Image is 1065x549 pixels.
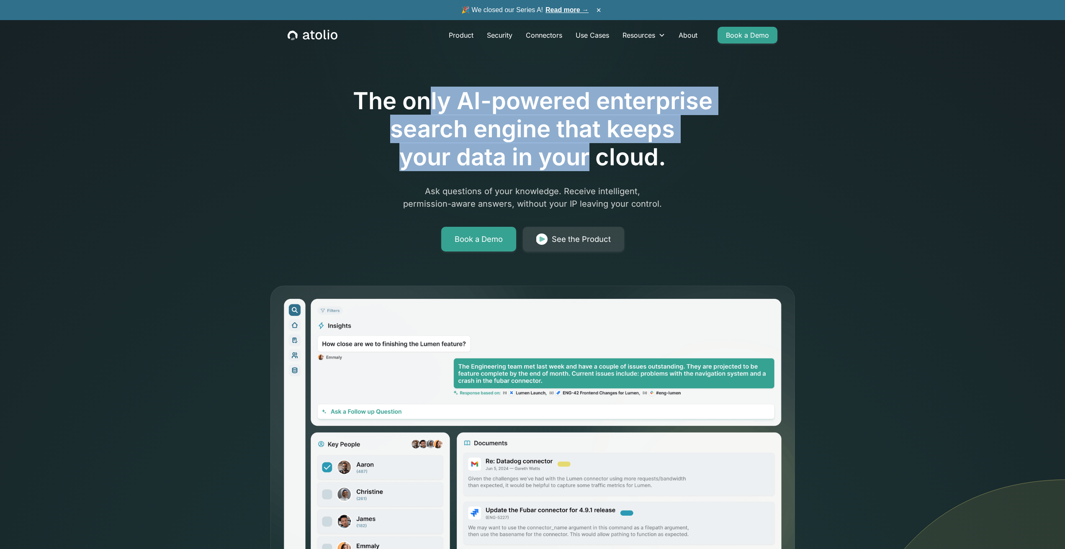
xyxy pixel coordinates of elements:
a: Book a Demo [441,227,516,252]
a: Read more → [545,6,589,13]
div: Resources [623,30,655,40]
a: Product [442,27,480,44]
a: Connectors [519,27,569,44]
a: About [672,27,704,44]
button: × [594,5,604,15]
a: Book a Demo [718,27,777,44]
div: Resources [616,27,672,44]
p: Ask questions of your knowledge. Receive intelligent, permission-aware answers, without your IP l... [372,185,693,210]
span: 🎉 We closed our Series A! [461,5,589,15]
a: home [288,30,337,41]
a: See the Product [523,227,624,252]
a: Use Cases [569,27,616,44]
h1: The only AI-powered enterprise search engine that keeps your data in your cloud. [318,87,747,172]
a: Security [480,27,519,44]
div: See the Product [552,233,611,245]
